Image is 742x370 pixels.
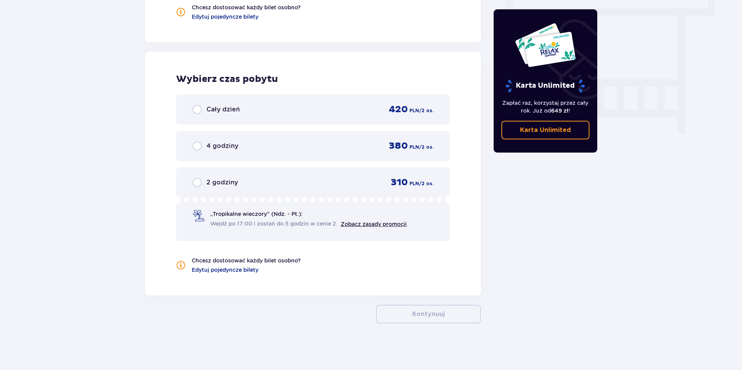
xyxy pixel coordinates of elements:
p: 2 godziny [206,178,238,187]
p: Chcesz dostosować każdy bilet osobno? [192,257,301,264]
p: Zapłać raz, korzystaj przez cały rok. Już od ! [501,99,590,115]
p: Cały dzień [206,105,240,114]
p: PLN [409,144,419,151]
p: Chcesz dostosować każdy bilet osobno? [192,3,301,11]
p: „Tropikalne wieczory" (Ndz. - Pt.): [210,210,303,218]
a: Edytuj pojedyncze bilety [192,266,258,274]
p: Kontynuuj [412,310,445,318]
a: Karta Unlimited [501,121,590,139]
p: / 2 os. [419,107,433,114]
p: Karta Unlimited [505,79,586,93]
p: 310 [391,177,408,188]
p: 380 [389,140,408,152]
p: Wybierz czas pobytu [176,73,450,85]
p: 420 [389,104,408,115]
p: / 2 os. [419,180,433,187]
span: 649 zł [551,108,569,114]
p: / 2 os. [419,144,433,151]
p: PLN [409,107,419,114]
span: Wejdź po 17:00 i zostań do 5 godzin w cenie 2. [210,220,338,228]
p: PLN [409,180,419,187]
button: Kontynuuj [376,305,481,323]
a: Zobacz zasady promocji [341,221,407,227]
p: 4 godziny [206,142,238,150]
p: Karta Unlimited [520,126,571,134]
a: Edytuj pojedyncze bilety [192,13,258,21]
